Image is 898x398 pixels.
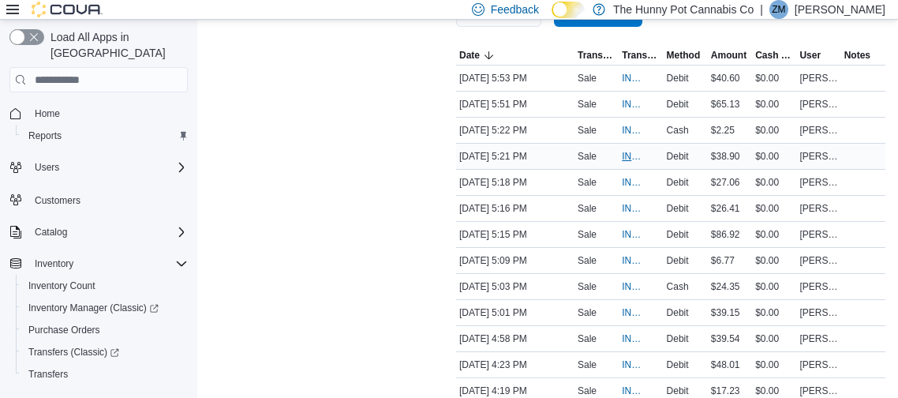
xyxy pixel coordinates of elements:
span: Purchase Orders [28,324,100,336]
span: Debit [667,150,689,163]
div: [DATE] 5:51 PM [456,95,574,114]
a: Home [28,104,66,123]
p: Sale [578,124,597,137]
div: [DATE] 5:21 PM [456,147,574,166]
button: Transaction Type [574,46,619,65]
div: $0.00 [752,147,796,166]
button: Reports [16,125,194,147]
p: Sale [578,202,597,215]
span: Debit [667,176,689,189]
div: $0.00 [752,251,796,270]
span: IN5LJ3-5956047 [622,72,644,84]
span: Cash [667,124,689,137]
span: IN5LJ3-5956016 [622,98,644,111]
span: Inventory Manager (Classic) [28,302,159,314]
span: Inventory Count [28,280,95,292]
div: [DATE] 4:58 PM [456,329,574,348]
div: $0.00 [752,95,796,114]
div: [DATE] 5:18 PM [456,173,574,192]
span: Feedback [491,2,539,17]
span: [PERSON_NAME] [799,359,837,371]
span: [PERSON_NAME] [799,385,837,397]
button: IN5LJ3-5955689 [622,121,660,140]
span: Customers [28,190,188,209]
button: Cash Back [752,46,796,65]
span: [PERSON_NAME] [799,254,837,267]
span: Debit [667,72,689,84]
span: Transfers [22,365,188,384]
span: Transfers (Classic) [22,343,188,362]
button: Users [3,156,194,178]
button: IN5LJ3-5955613 [622,225,660,244]
a: Inventory Manager (Classic) [22,298,165,317]
span: Customers [35,194,80,207]
span: Debit [667,98,689,111]
button: Inventory [28,254,80,273]
span: Debit [667,202,689,215]
button: Transfers [16,363,194,385]
button: Catalog [3,221,194,243]
button: Transaction # [619,46,663,65]
div: $0.00 [752,303,796,322]
div: [DATE] 5:22 PM [456,121,574,140]
span: Debit [667,254,689,267]
span: $39.54 [711,332,740,345]
span: $24.35 [711,280,740,293]
span: Debit [667,306,689,319]
span: Debit [667,228,689,241]
a: Reports [22,126,68,145]
button: IN5LJ3-5955544 [622,251,660,270]
span: Debit [667,385,689,397]
span: IN5LJ3-5955689 [622,124,644,137]
span: $27.06 [711,176,740,189]
input: Dark Mode [552,2,585,18]
button: Catalog [28,223,73,242]
span: Debit [667,332,689,345]
span: [PERSON_NAME] [799,124,837,137]
span: [PERSON_NAME] [799,332,837,345]
span: Transfers (Classic) [28,346,119,359]
span: [PERSON_NAME] [799,202,837,215]
div: $0.00 [752,121,796,140]
span: $48.01 [711,359,740,371]
button: User [796,46,840,65]
span: Method [667,49,701,62]
a: Inventory Count [22,276,102,295]
span: Load All Apps in [GEOGRAPHIC_DATA] [44,29,188,61]
a: Transfers (Classic) [22,343,125,362]
div: $0.00 [752,173,796,192]
a: Customers [28,191,87,210]
span: IN5LJ3-5955480 [622,280,644,293]
p: Sale [578,385,597,397]
button: Purchase Orders [16,319,194,341]
button: IN5LJ3-5956047 [622,69,660,88]
p: Sale [578,280,597,293]
span: Transaction Type [578,49,616,62]
img: Cova [32,2,103,17]
span: Users [35,161,59,174]
span: User [799,49,821,62]
span: IN5LJ3-5955632 [622,202,644,215]
button: Notes [841,46,885,65]
div: $0.00 [752,355,796,374]
span: IN5LJ3-5955132 [622,359,644,371]
span: $17.23 [711,385,740,397]
span: Debit [667,359,689,371]
div: $0.00 [752,199,796,218]
button: IN5LJ3-5955480 [622,277,660,296]
span: Cash [667,280,689,293]
p: Sale [578,254,597,267]
span: [PERSON_NAME] [799,176,837,189]
div: [DATE] 5:01 PM [456,303,574,322]
span: IN5LJ3-5955651 [622,176,644,189]
span: $86.92 [711,228,740,241]
span: $40.60 [711,72,740,84]
div: [DATE] 5:09 PM [456,251,574,270]
button: IN5LJ3-5955132 [622,355,660,374]
span: Home [28,103,188,123]
div: $0.00 [752,69,796,88]
span: IN5LJ3-5955438 [622,332,644,345]
p: Sale [578,72,597,84]
span: IN5LJ3-5955097 [622,385,644,397]
span: Notes [844,49,870,62]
